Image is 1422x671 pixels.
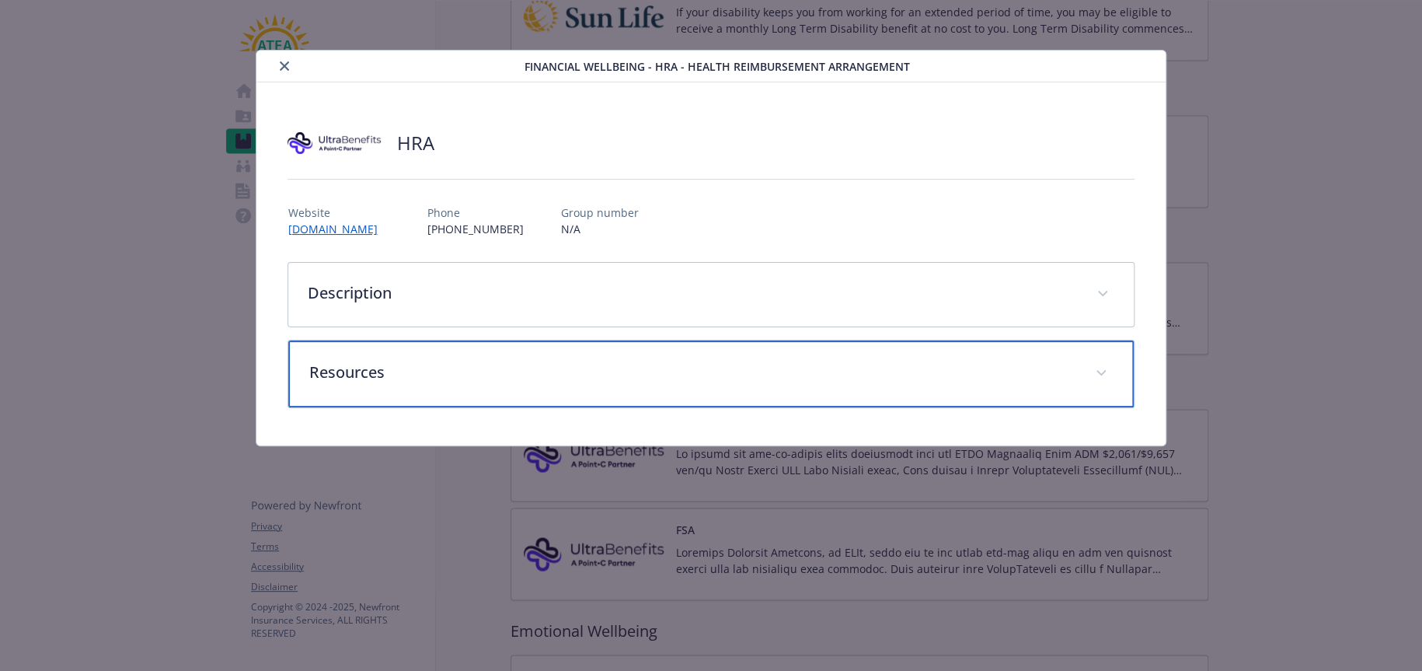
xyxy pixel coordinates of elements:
div: Description [288,263,1133,327]
p: Website [288,204,389,221]
img: UltraBenefits, Inc. [288,120,381,166]
div: Resources [288,341,1133,407]
span: Financial Wellbeing - HRA - Health Reimbursement Arrangement [525,58,910,75]
p: Phone [427,204,523,221]
a: [DOMAIN_NAME] [288,222,389,236]
p: [PHONE_NUMBER] [427,221,523,237]
p: Description [307,281,1077,305]
h2: HRA [396,130,434,156]
p: Group number [560,204,638,221]
button: close [275,57,294,75]
p: Resources [308,361,1075,384]
div: details for plan Financial Wellbeing - HRA - Health Reimbursement Arrangement [142,50,1280,446]
p: N/A [560,221,638,237]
